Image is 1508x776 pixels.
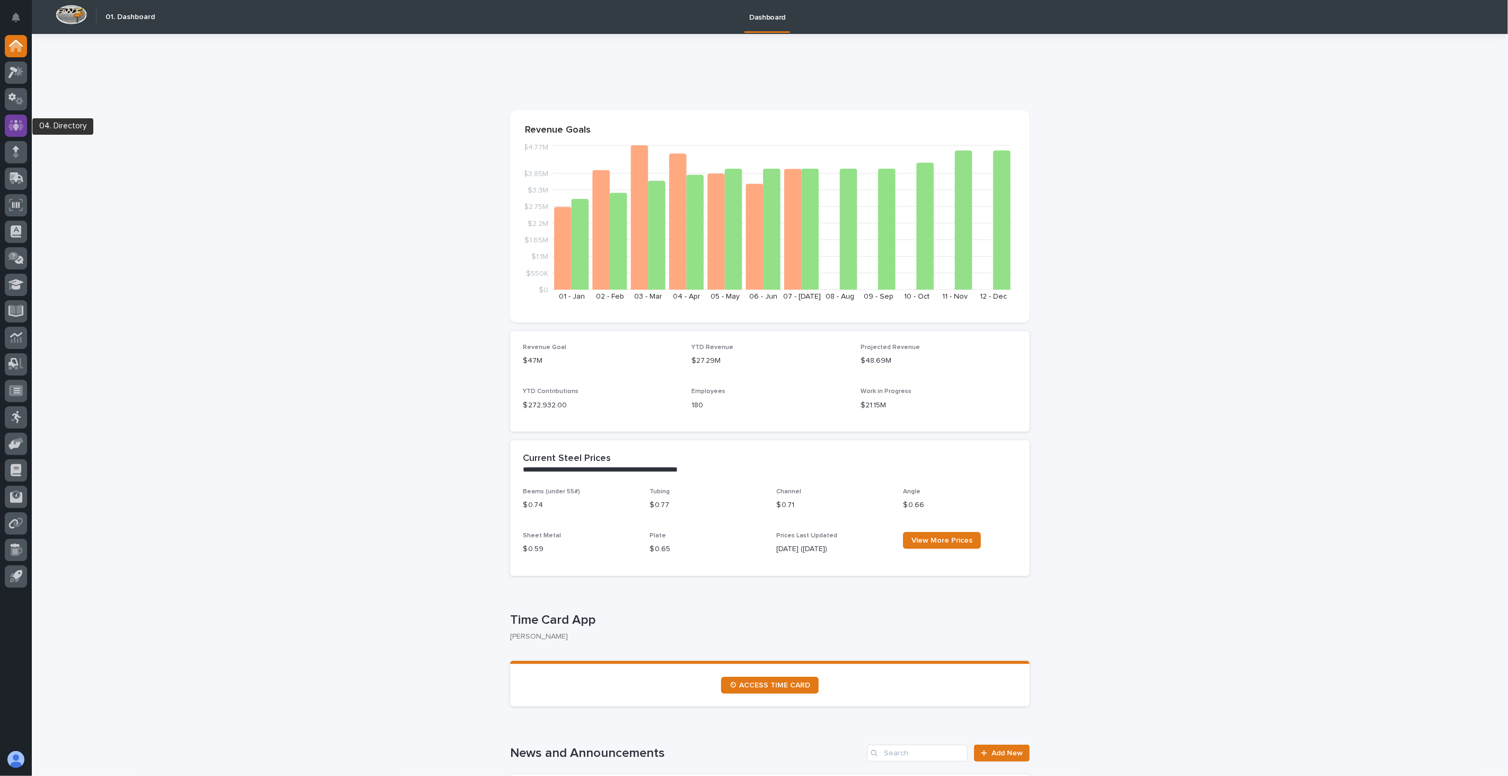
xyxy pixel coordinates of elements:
[826,293,855,300] text: 08 - Aug
[106,13,155,22] h2: 01. Dashboard
[559,293,585,300] text: 01 - Jan
[943,293,968,300] text: 11 - Nov
[523,388,578,395] span: YTD Contributions
[5,748,27,771] button: users-avatar
[596,293,624,300] text: 02 - Feb
[861,388,911,395] span: Work in Progress
[523,144,548,151] tspan: $4.77M
[650,533,666,539] span: Plate
[864,293,893,300] text: 09 - Sep
[692,388,726,395] span: Employees
[523,500,637,511] p: $ 0.74
[730,682,810,689] span: ⏲ ACCESS TIME CARD
[523,344,566,351] span: Revenue Goal
[523,400,679,411] p: $ 272,932.00
[861,344,920,351] span: Projected Revenue
[510,746,863,761] h1: News and Announcements
[5,6,27,29] button: Notifications
[524,237,548,244] tspan: $1.65M
[911,537,972,544] span: View More Prices
[525,125,1015,136] p: Revenue Goals
[903,500,1017,511] p: $ 0.66
[749,293,777,300] text: 06 - Jun
[528,187,548,194] tspan: $3.3M
[539,286,548,294] tspan: $0
[523,453,611,465] h2: Current Steel Prices
[13,13,27,30] div: Notifications
[526,269,548,277] tspan: $550K
[974,745,1030,762] a: Add New
[992,749,1023,757] span: Add New
[523,489,580,495] span: Beams (under 55#)
[692,344,734,351] span: YTD Revenue
[861,355,1017,367] p: $48.69M
[711,293,740,300] text: 05 - May
[776,544,890,555] p: [DATE] ([DATE])
[650,500,764,511] p: $ 0.77
[721,677,819,694] a: ⏲ ACCESS TIME CARD
[634,293,662,300] text: 03 - Mar
[531,253,548,260] tspan: $1.1M
[980,293,1007,300] text: 12 - Dec
[510,613,1025,628] p: Time Card App
[650,544,764,555] p: $ 0.65
[783,293,821,300] text: 07 - [DATE]
[510,632,1021,641] p: [PERSON_NAME]
[523,533,561,539] span: Sheet Metal
[904,293,930,300] text: 10 - Oct
[776,533,837,539] span: Prices Last Updated
[776,489,801,495] span: Channel
[524,203,548,211] tspan: $2.75M
[523,170,548,177] tspan: $3.85M
[776,500,890,511] p: $ 0.71
[903,532,981,549] a: View More Prices
[692,400,848,411] p: 180
[528,220,548,227] tspan: $2.2M
[523,544,637,555] p: $ 0.59
[56,5,87,24] img: Workspace Logo
[861,400,1017,411] p: $21.15M
[523,355,679,367] p: $47M
[650,489,670,495] span: Tubing
[903,489,920,495] span: Angle
[867,745,968,762] input: Search
[692,355,848,367] p: $27.29M
[673,293,700,300] text: 04 - Apr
